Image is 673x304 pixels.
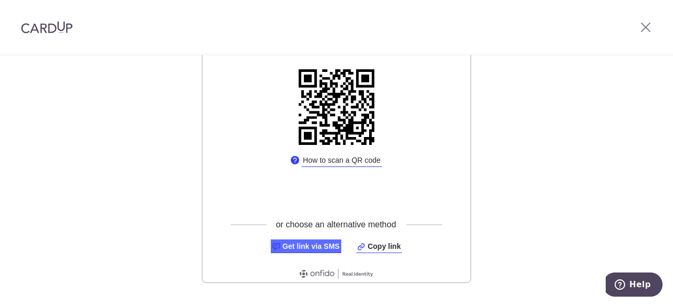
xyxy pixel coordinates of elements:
[24,7,45,17] span: Help
[356,239,402,253] a: Copy link
[301,153,382,167] button: How to scan a QR code
[606,272,662,299] iframe: Opens a widget where you can find more information
[271,239,341,253] a: Get link via SMS
[219,69,454,145] div: QR code image
[21,21,73,34] img: CardUp
[231,218,442,231] div: or choose an alternative method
